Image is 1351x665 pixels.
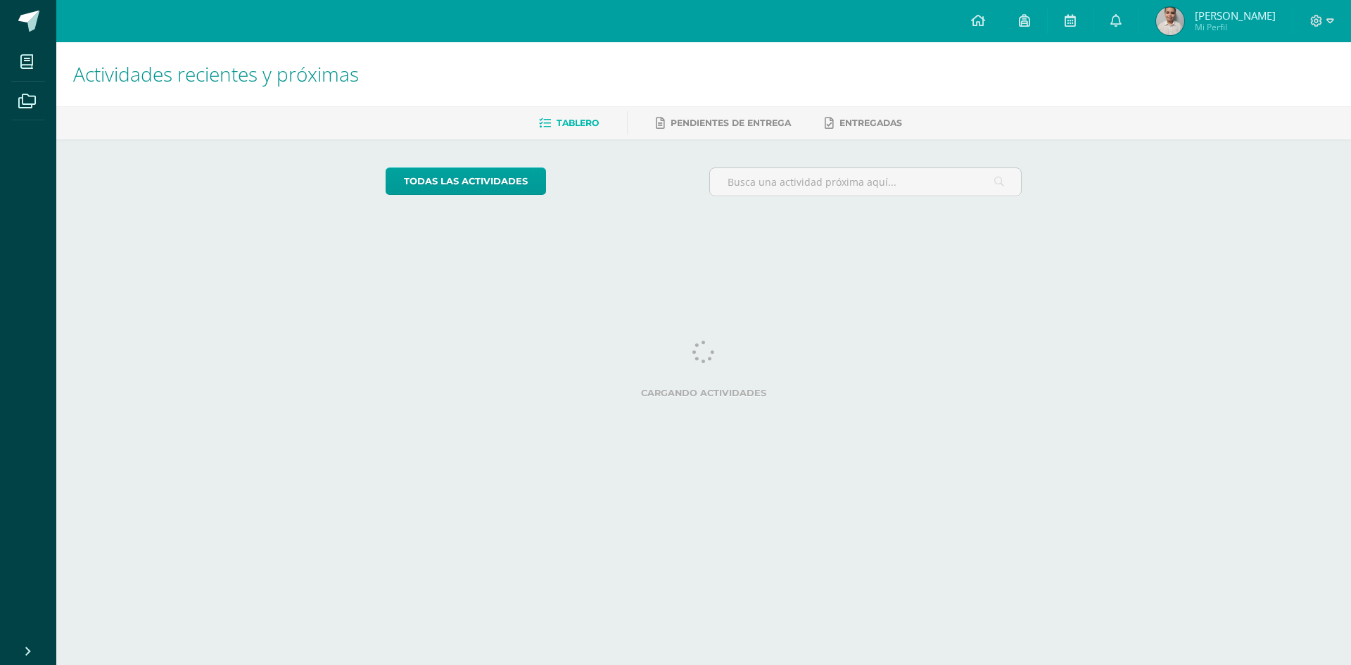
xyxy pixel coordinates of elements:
span: [PERSON_NAME] [1195,8,1276,23]
span: Entregadas [839,118,902,128]
a: Pendientes de entrega [656,112,791,134]
a: Tablero [539,112,599,134]
input: Busca una actividad próxima aquí... [710,168,1022,196]
img: 115aa39729f15fb711410a24e38961ee.png [1156,7,1184,35]
a: Entregadas [825,112,902,134]
a: todas las Actividades [386,167,546,195]
label: Cargando actividades [386,388,1022,398]
span: Mi Perfil [1195,21,1276,33]
span: Actividades recientes y próximas [73,61,359,87]
span: Tablero [557,118,599,128]
span: Pendientes de entrega [671,118,791,128]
